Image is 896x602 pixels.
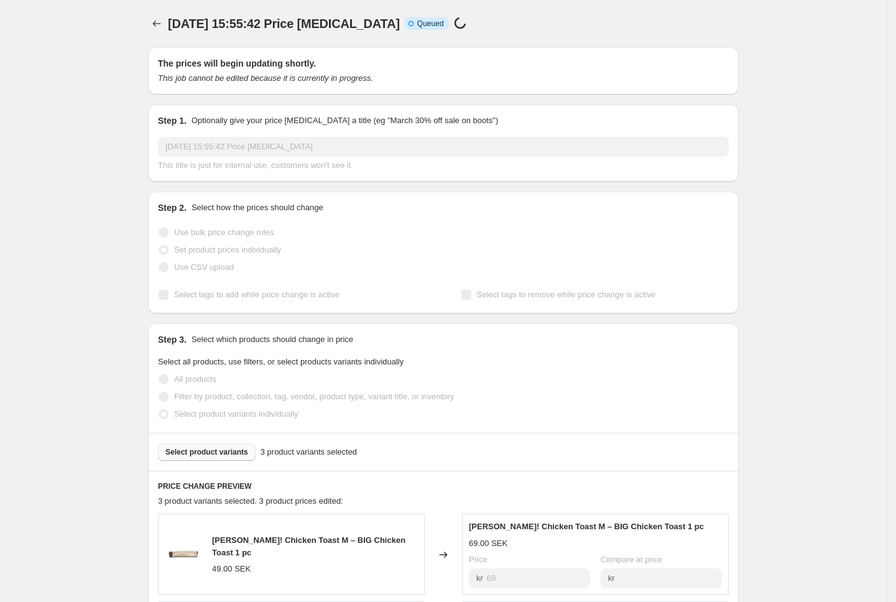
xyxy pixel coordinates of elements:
span: Select product variants individually [174,409,298,419]
span: Filter by product, collection, tag, vendor, product type, variant title, or inventory [174,392,454,401]
span: Use CSV upload [174,262,234,272]
div: 69.00 SEK [469,537,507,550]
p: Optionally give your price [MEDICAL_DATA] a title (eg "March 30% off sale on boots") [192,114,498,127]
span: 3 product variants selected [261,446,357,458]
p: Select which products should change in price [192,333,353,346]
h2: Step 3. [158,333,187,346]
span: 3 product variants selected. 3 product prices edited: [158,496,343,506]
span: Use bulk price change rules [174,228,274,237]
span: kr [608,573,615,583]
span: kr [476,573,483,583]
span: Set product prices individually [174,245,281,254]
span: Price [469,555,487,564]
p: Select how the prices should change [192,201,323,214]
img: 224675b1f98988fbb3_80x.jpg [165,536,202,573]
span: [PERSON_NAME]! Chicken Toast M – BIG Chicken Toast 1 pc [469,522,704,531]
span: Queued [417,19,444,29]
i: This job cannot be edited because it is currently in progress. [158,73,373,83]
h2: Step 2. [158,201,187,214]
span: [PERSON_NAME]! Chicken Toast M – BIG Chicken Toast 1 pc [212,535,405,557]
h2: Step 1. [158,114,187,127]
h2: The prices will begin updating shortly. [158,57,729,70]
div: 49.00 SEK [212,563,251,575]
span: Select tags to remove while price change is active [477,290,656,299]
h6: PRICE CHANGE PREVIEW [158,481,729,491]
input: 30% off holiday sale [158,137,729,157]
span: Select all products, use filters, or select products variants individually [158,357,404,366]
span: [DATE] 15:55:42 Price [MEDICAL_DATA] [168,17,400,30]
span: All products [174,374,216,384]
span: Compare at price [601,555,663,564]
span: Select tags to add while price change is active [174,290,339,299]
span: This title is just for internal use, customers won't see it [158,160,351,170]
button: Price change jobs [148,15,165,32]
